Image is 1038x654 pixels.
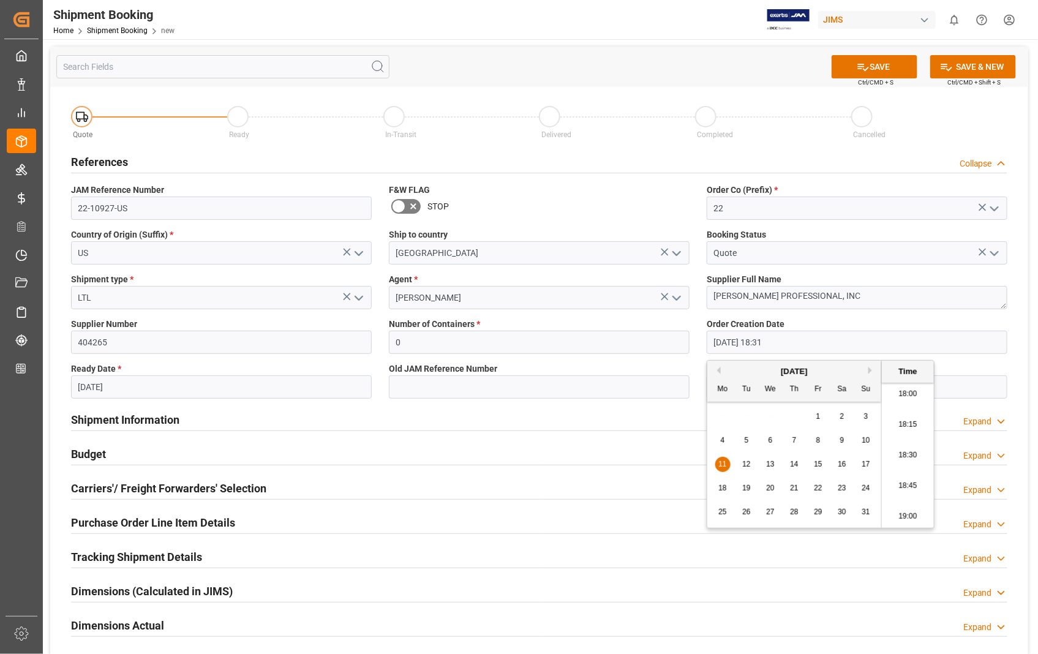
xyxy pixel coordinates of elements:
button: Previous Month [713,367,721,374]
span: 7 [792,436,797,445]
div: Su [859,382,874,397]
a: Shipment Booking [87,26,148,35]
li: 18:15 [882,410,934,440]
div: Choose Sunday, August 24th, 2025 [859,481,874,496]
li: 18:45 [882,471,934,502]
span: 13 [766,460,774,468]
div: Choose Saturday, August 23rd, 2025 [835,481,850,496]
div: Expand [963,552,992,565]
div: Choose Friday, August 22nd, 2025 [811,481,826,496]
div: Choose Monday, August 11th, 2025 [715,457,731,472]
span: 16 [838,460,846,468]
h2: Purchase Order Line Item Details [71,514,235,531]
div: [DATE] [707,366,881,378]
span: 6 [769,436,773,445]
div: Choose Wednesday, August 13th, 2025 [763,457,778,472]
div: Expand [963,484,992,497]
span: STOP [427,200,449,213]
span: Supplier Number [71,318,137,331]
button: open menu [984,199,1002,218]
h2: Dimensions (Calculated in JIMS) [71,583,233,599]
div: Expand [963,449,992,462]
button: Help Center [968,6,996,34]
div: Choose Wednesday, August 27th, 2025 [763,505,778,520]
div: Choose Sunday, August 17th, 2025 [859,457,874,472]
div: Fr [811,382,826,397]
h2: Dimensions Actual [71,617,164,634]
h2: Tracking Shipment Details [71,549,202,565]
span: 11 [718,460,726,468]
button: SAVE [832,55,917,78]
img: Exertis%20JAM%20-%20Email%20Logo.jpg_1722504956.jpg [767,9,810,31]
span: JAM Reference Number [71,184,164,197]
span: Number of Containers [389,318,480,331]
div: Expand [963,415,992,428]
div: Expand [963,621,992,634]
span: 14 [790,460,798,468]
li: 18:00 [882,379,934,410]
span: Ctrl/CMD + Shift + S [947,78,1001,87]
div: Choose Tuesday, August 5th, 2025 [739,433,754,448]
span: 2 [840,412,844,421]
span: 26 [742,508,750,516]
span: Ready Date [71,363,121,375]
span: 4 [721,436,725,445]
div: Choose Friday, August 8th, 2025 [811,433,826,448]
div: Choose Thursday, August 14th, 2025 [787,457,802,472]
div: Choose Saturday, August 30th, 2025 [835,505,850,520]
span: Supplier Full Name [707,273,781,286]
div: Choose Sunday, August 3rd, 2025 [859,409,874,424]
span: 19 [742,484,750,492]
div: Collapse [960,157,992,170]
h2: Budget [71,446,106,462]
h2: Carriers'/ Freight Forwarders' Selection [71,480,266,497]
button: open menu [348,288,367,307]
span: Quote [73,130,93,139]
textarea: [PERSON_NAME] PROFESSIONAL, INC [707,286,1007,309]
div: Choose Monday, August 18th, 2025 [715,481,731,496]
span: 18 [718,484,726,492]
div: Choose Sunday, August 31st, 2025 [859,505,874,520]
span: 5 [745,436,749,445]
div: Choose Wednesday, August 6th, 2025 [763,433,778,448]
input: Search Fields [56,55,389,78]
div: Choose Saturday, August 16th, 2025 [835,457,850,472]
div: Th [787,382,802,397]
div: JIMS [818,11,936,29]
span: 30 [838,508,846,516]
span: 20 [766,484,774,492]
span: 31 [862,508,870,516]
div: Choose Friday, August 29th, 2025 [811,505,826,520]
span: Order Creation Date [707,318,784,331]
button: show 0 new notifications [941,6,968,34]
div: Choose Saturday, August 9th, 2025 [835,433,850,448]
input: DD-MM-YYYY HH:MM [707,331,1007,354]
span: In-Transit [385,130,416,139]
div: Choose Wednesday, August 20th, 2025 [763,481,778,496]
span: Ship to country [389,228,448,241]
span: Old JAM Reference Number [389,363,497,375]
div: Time [885,366,931,378]
span: F&W FLAG [389,184,430,197]
span: Country of Origin (Suffix) [71,228,173,241]
div: Sa [835,382,850,397]
span: 23 [838,484,846,492]
div: Choose Friday, August 15th, 2025 [811,457,826,472]
span: 22 [814,484,822,492]
span: 28 [790,508,798,516]
span: Booking Status [707,228,766,241]
div: Choose Sunday, August 10th, 2025 [859,433,874,448]
button: Next Month [868,367,876,374]
div: Mo [715,382,731,397]
button: JIMS [818,8,941,31]
span: 25 [718,508,726,516]
span: Ready [229,130,249,139]
span: Completed [698,130,734,139]
span: 17 [862,460,870,468]
div: Choose Monday, August 25th, 2025 [715,505,731,520]
button: open menu [348,244,367,263]
span: Ctrl/CMD + S [858,78,893,87]
span: 15 [814,460,822,468]
button: SAVE & NEW [930,55,1016,78]
div: Expand [963,587,992,599]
